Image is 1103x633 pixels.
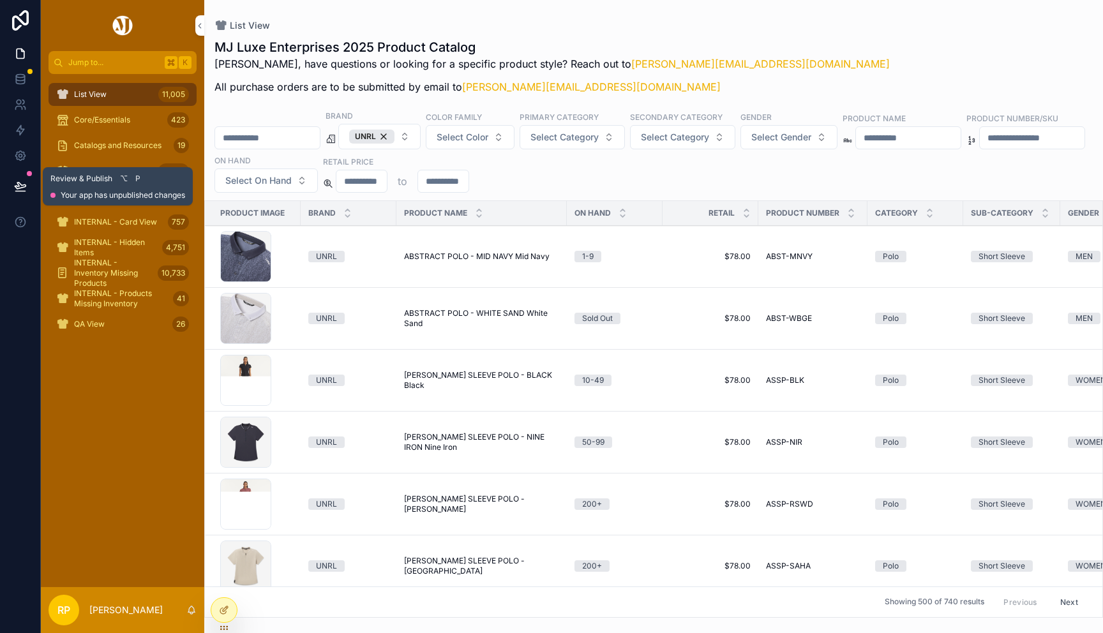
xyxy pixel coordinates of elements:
a: $78.00 [670,251,751,262]
button: Select Button [338,124,421,149]
span: List View [230,19,270,32]
span: $78.00 [670,561,751,571]
div: MEN [1076,313,1093,324]
button: Select Button [520,125,625,149]
div: UNRL [316,436,337,448]
div: 423 [167,112,189,128]
span: INTERNAL - Hidden Items [74,237,157,258]
span: ASSP-NIR [766,437,802,447]
span: ⌥ [119,174,129,184]
a: UNRL [308,498,389,510]
span: K [180,57,190,68]
span: Review & Publish [50,174,112,184]
a: INTERNAL -Testing11,005 [49,160,197,182]
a: INTERNAL - Card View757 [49,211,197,234]
span: QA View [74,319,105,329]
a: Short Sleeve [971,560,1053,572]
span: P [133,174,143,184]
span: INTERNAL -Testing [74,166,143,176]
a: ABST-WBGE [766,313,860,324]
a: ASSP-BLK [766,375,860,385]
span: ABSTRACT POLO - MID NAVY Mid Navy [404,251,550,262]
span: Brand [308,208,336,218]
span: ABST-WBGE [766,313,812,324]
a: 200+ [574,498,655,510]
a: UNRL [308,560,389,572]
h1: MJ Luxe Enterprises 2025 Product Catalog [214,38,890,56]
div: UNRL [316,498,337,510]
a: ABSTRACT POLO - WHITE SAND White Sand [404,308,559,329]
div: 50-99 [582,436,604,448]
div: 41 [173,291,189,306]
p: All purchase orders are to be submitted by email to [214,79,890,94]
a: List View11,005 [49,83,197,106]
a: Sold Out [574,313,655,324]
a: ASSP-RSWD [766,499,860,509]
span: Gender [1068,208,1099,218]
a: 10-49 [574,375,655,386]
a: Polo [875,313,956,324]
a: [PERSON_NAME] SLEEVE POLO - BLACK Black [404,370,559,391]
span: Category [875,208,918,218]
span: ASSP-SAHA [766,561,811,571]
div: 10,733 [158,265,189,281]
div: Short Sleeve [979,251,1025,262]
span: [PERSON_NAME] SLEEVE POLO - NINE IRON Nine Iron [404,432,559,452]
span: On Hand [574,208,611,218]
span: INTERNAL - Inventory Missing Products [74,258,153,288]
div: 10-49 [582,375,604,386]
div: Sold Out [582,313,613,324]
a: 50-99 [574,436,655,448]
div: Polo [883,560,899,572]
div: 200+ [582,560,602,572]
div: Polo [883,313,899,324]
a: Short Sleeve [971,313,1053,324]
span: INTERNAL - Products Missing Inventory [74,288,168,309]
span: Your app has unpublished changes [61,190,185,200]
div: Short Sleeve [979,560,1025,572]
div: UNRL [316,313,337,324]
span: Select Category [530,131,599,144]
span: Select Category [641,131,709,144]
a: Short Sleeve [971,251,1053,262]
span: Retail [709,208,735,218]
span: $78.00 [670,499,751,509]
label: Secondary Category [630,111,723,123]
span: Select On Hand [225,174,292,187]
button: Unselect UNRL [349,130,394,144]
a: ASSP-NIR [766,437,860,447]
a: [PERSON_NAME][EMAIL_ADDRESS][DOMAIN_NAME] [631,57,890,70]
p: to [398,174,407,189]
a: Polo [875,560,956,572]
a: INTERNAL - Inventory Missing Products10,733 [49,262,197,285]
div: 200+ [582,498,602,510]
div: 11,005 [158,163,189,179]
label: Product Number/SKU [966,112,1058,124]
a: [PERSON_NAME][EMAIL_ADDRESS][DOMAIN_NAME] [462,80,721,93]
span: $78.00 [670,437,751,447]
a: ABST-MNVY [766,251,860,262]
div: UNRL [349,130,394,144]
span: ASSP-BLK [766,375,804,385]
span: ABST-MNVY [766,251,813,262]
div: Short Sleeve [979,375,1025,386]
label: Gender [740,111,772,123]
span: INTERNAL - Card View [74,217,157,227]
a: [PERSON_NAME] SLEEVE POLO - [PERSON_NAME] [404,494,559,514]
a: [PERSON_NAME] SLEEVE POLO - [GEOGRAPHIC_DATA] [404,556,559,576]
span: Core/Essentials [74,115,130,125]
a: Polo [875,375,956,386]
a: Catalogs and Resources19 [49,134,197,157]
a: ASSP-SAHA [766,561,860,571]
button: Select Button [214,168,318,193]
label: Retail Price [323,156,373,167]
a: 200+ [574,560,655,572]
div: 11,005 [158,87,189,102]
button: Jump to...K [49,51,197,74]
span: Product Number [766,208,839,218]
div: Polo [883,375,899,386]
span: Catalogs and Resources [74,140,161,151]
